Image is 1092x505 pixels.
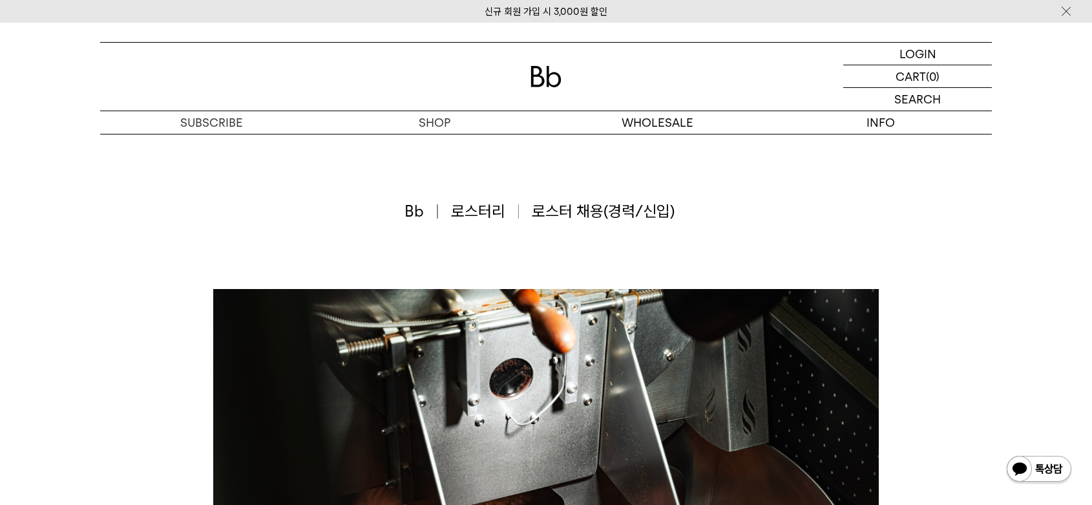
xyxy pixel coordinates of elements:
[899,43,936,65] p: LOGIN
[530,66,562,87] img: 로고
[546,111,769,134] p: WHOLESALE
[1005,455,1073,486] img: 카카오톡 채널 1:1 채팅 버튼
[485,6,607,17] a: 신규 회원 가입 시 3,000원 할인
[896,65,926,87] p: CART
[532,200,675,222] span: 로스터 채용(경력/신입)
[100,111,323,134] a: SUBSCRIBE
[323,111,546,134] a: SHOP
[769,111,992,134] p: INFO
[843,65,992,88] a: CART (0)
[404,200,438,222] span: Bb
[926,65,940,87] p: (0)
[843,43,992,65] a: LOGIN
[451,200,520,222] span: 로스터리
[894,88,941,111] p: SEARCH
